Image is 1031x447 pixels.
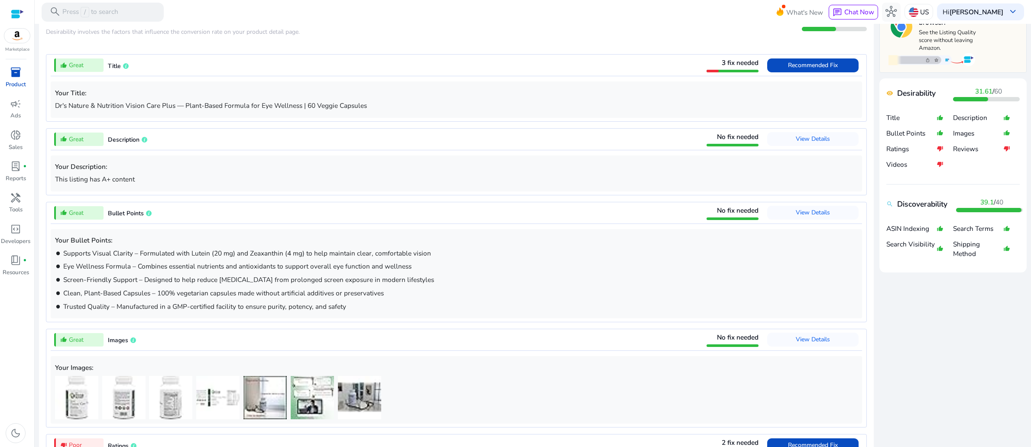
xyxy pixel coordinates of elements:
mat-icon: thumb_up_alt [937,126,943,141]
p: Developers [1,237,30,246]
span: / [975,87,1002,96]
img: 416WhGjfdGL._AC_US40_.jpg [291,376,334,419]
span: search [49,6,61,17]
p: Images [953,129,1003,138]
span: book_4 [10,255,21,266]
mat-icon: thumb_up_alt [60,209,67,216]
span: Clean, Plant-Based Capsules – 100% vegetarian capsules made without artificial additives or prese... [63,288,384,298]
span: / [81,7,89,17]
h5: Your Bullet Points: [55,236,858,244]
span: Supports Visual Clarity – Formulated with Lutein (20 mg) and Zeaxanthin (4 mg) to help maintain c... [63,249,431,258]
span: View Details [796,208,830,217]
span: handyman [10,192,21,204]
span: Great [69,135,84,144]
img: 41irsL5MaSL._AC_US40_.jpg [243,376,287,419]
mat-icon: search [886,201,893,207]
span: Recommended Fix [788,61,838,69]
button: View Details [767,206,859,220]
mat-icon: thumb_up_alt [60,136,67,143]
p: Search Visibility [886,240,937,259]
mat-icon: thumb_up_alt [1003,126,1010,141]
span: View Details [796,135,830,143]
mat-icon: brightness_1 [55,250,61,256]
span: dark_mode [10,428,21,439]
button: chatChat Now [829,5,878,19]
span: Great [69,335,84,344]
span: Title [108,62,121,70]
img: 4177ud3iVrL._AC_US40_.jpg [55,376,98,419]
p: See the Listing Quality score without leaving Amazon. [919,29,977,52]
mat-icon: remove_red_eye [886,90,893,97]
span: Desirability involves the factors that influence the conversion rate on your product detail page. [46,28,300,36]
mat-icon: thumb_up_alt [1003,221,1010,236]
h5: Our extension is available for your browser! [919,2,977,27]
span: No fix needed [717,206,759,215]
button: View Details [767,333,859,347]
b: Discoverability [897,198,947,210]
span: chat [833,8,842,17]
p: Marketplace [5,46,29,53]
b: [PERSON_NAME] [950,7,1003,16]
mat-icon: thumb_up_alt [937,236,943,261]
span: 2 fix needed [722,438,759,447]
span: Great [69,61,84,70]
span: Eye Wellness Formula – Combines essential nutrients and antioxidants to support overall eye funct... [63,262,412,271]
img: 41bXzdxydgL._AC_US40_.jpg [149,376,192,419]
p: Tools [9,206,23,214]
button: Recommended Fix [767,58,859,72]
span: Images [108,336,128,344]
h5: Your Title: [55,89,858,97]
p: Ads [10,112,21,120]
span: fiber_manual_record [23,259,27,262]
mat-icon: brightness_1 [55,277,61,283]
p: Dr's Nature & Nutrition Vision Care Plus — Plant-Based Formula for Eye Wellness | 60 Veggie Capsules [55,100,858,110]
button: View Details [767,132,859,146]
p: Resources [3,269,29,277]
span: lab_profile [10,161,21,172]
span: 3 fix needed [722,58,759,67]
p: Bullet Points [886,129,937,138]
img: amazon.svg [4,29,30,43]
span: View Details [796,335,830,343]
span: What's New [786,5,823,20]
p: ASIN Indexing [886,224,937,233]
mat-icon: thumb_up_alt [937,110,943,126]
mat-icon: thumb_up_alt [1003,110,1010,126]
img: 41ot+AUvGGL._AC_US40_.jpg [338,376,381,419]
mat-icon: brightness_1 [55,304,61,310]
span: No fix needed [717,132,759,141]
p: Hi [943,9,1003,15]
span: Description [108,136,139,144]
span: campaign [10,98,21,110]
span: Great [69,208,84,217]
b: 31.61 [975,87,992,96]
mat-icon: brightness_1 [55,263,61,269]
span: hub [885,6,897,17]
img: 41bUXn1HjbL._AC_US40_.jpg [196,376,240,419]
p: US [920,4,929,19]
span: 60 [994,87,1002,96]
mat-icon: thumb_up_alt [60,336,67,343]
mat-icon: thumb_up_alt [937,221,943,236]
span: 40 [995,198,1003,207]
button: hub [882,3,901,22]
mat-icon: thumb_up_alt [60,62,67,69]
span: Bullet Points [108,209,144,217]
p: This listing has A+ content [55,174,858,184]
img: chrome-logo.svg [891,16,912,38]
span: keyboard_arrow_down [1007,6,1018,17]
span: donut_small [10,130,21,141]
img: us.svg [909,7,918,17]
p: Reviews [953,144,1003,154]
p: Title [886,113,937,123]
p: Press to search [62,7,118,17]
span: Chat Now [844,7,874,16]
p: Sales [9,143,23,152]
span: code_blocks [10,223,21,235]
p: Reports [6,175,26,183]
span: Screen-Friendly Support – Designed to help reduce [MEDICAL_DATA] from prolonged screen exposure i... [63,275,434,284]
span: inventory_2 [10,67,21,78]
h5: Your Images: [55,364,858,372]
h5: Your Description: [55,163,858,171]
mat-icon: brightness_1 [55,290,61,296]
